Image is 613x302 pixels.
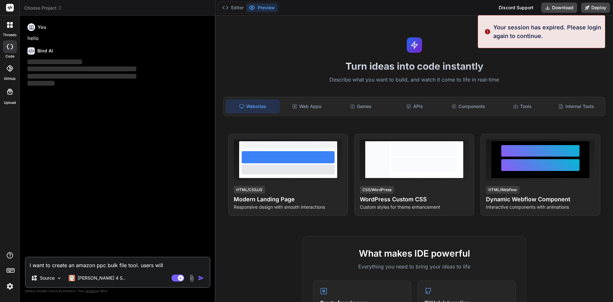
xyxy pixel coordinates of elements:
p: Custom styles for theme enhancement [360,204,469,210]
textarea: I want to create an amazon ppc bulk file tool. users will [26,258,209,269]
p: Everything you need to bring your ideas to life [313,263,516,270]
h1: Turn ideas into code instantly [219,60,609,72]
p: Source [40,275,55,281]
div: APIs [388,100,441,113]
button: Deploy [581,3,610,13]
img: Claude 4 Sonnet [69,275,75,281]
label: Upload [4,100,16,105]
div: HTML/Webflow [486,186,519,194]
span: ‌ [27,66,136,71]
button: Download [541,3,577,13]
p: [PERSON_NAME] 4 S.. [78,275,125,281]
span: Choose Project [24,5,62,11]
p: Interactive components with animations [486,204,595,210]
label: code [5,54,14,59]
h4: Dynamic Webflow Component [486,195,595,204]
div: Discord Support [495,3,537,13]
div: Tools [496,100,549,113]
div: HTML/CSS/JS [234,186,265,194]
p: Always double-check its answers. Your in Bind [25,288,210,294]
span: ‌ [27,59,82,64]
p: hello [27,35,209,42]
span: ‌ [27,81,55,86]
button: Preview [246,3,277,12]
h6: You [38,24,46,30]
div: Web Apps [281,100,333,113]
p: Describe what you want to build, and watch it come to life in real-time [219,76,609,84]
div: Components [442,100,495,113]
p: Your session has expired. Please login again to continue. [493,23,601,40]
h4: Modern Landing Page [234,195,343,204]
img: attachment [188,275,195,282]
div: Internal Tools [550,100,602,113]
h4: WordPress Custom CSS [360,195,469,204]
h2: What makes IDE powerful [313,247,516,260]
span: privacy [86,289,97,293]
img: alert [484,23,491,40]
label: GitHub [4,76,16,81]
button: Editor [220,3,246,12]
img: Pick Models [57,275,62,281]
h6: Bind AI [37,48,53,54]
div: Websites [226,100,279,113]
p: Responsive design with smooth interactions [234,204,343,210]
img: icon [198,275,204,281]
div: Games [335,100,387,113]
img: settings [4,281,15,292]
label: threads [3,32,17,38]
div: CSS/WordPress [360,186,394,194]
span: ‌ [27,74,136,79]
